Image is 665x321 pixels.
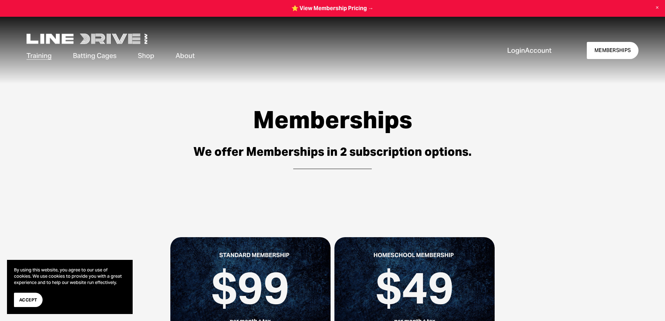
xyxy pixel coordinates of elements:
a: folder dropdown [27,50,52,61]
img: LineDrive NorthWest [27,34,147,44]
a: Shop [138,50,154,61]
h1: Memberships [129,106,536,133]
section: Cookie banner [7,260,133,314]
a: folder dropdown [176,50,195,61]
a: MEMBERSHIPS [587,42,638,59]
h3: We offer Memberships in 2 subscription options. [129,145,536,159]
span: Accept [19,297,37,303]
span: Batting Cages [73,51,117,60]
span: Training [27,51,52,60]
button: Accept [14,293,43,307]
span: About [176,51,195,60]
strong: STANDARD MEMBERSHIP [219,251,289,259]
p: By using this website, you agree to our use of cookies. We use cookies to provide you with a grea... [14,267,126,286]
strong: $99 [211,260,290,316]
a: folder dropdown [73,50,117,61]
strong: $49 [376,260,454,316]
strong: HOMESCHOOL MEMBERSHIP [374,251,454,259]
